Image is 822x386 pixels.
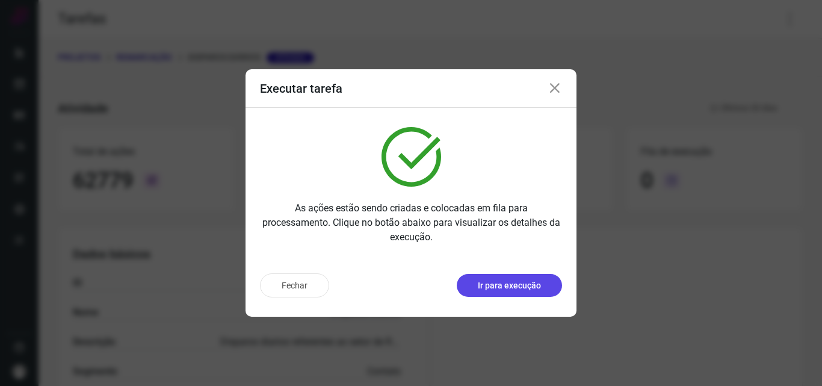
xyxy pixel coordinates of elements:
img: verified.svg [382,127,441,187]
h3: Executar tarefa [260,81,342,96]
button: Fechar [260,273,329,297]
p: Ir para execução [478,279,541,292]
p: As ações estão sendo criadas e colocadas em fila para processamento. Clique no botão abaixo para ... [260,201,562,244]
button: Ir para execução [457,274,562,297]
